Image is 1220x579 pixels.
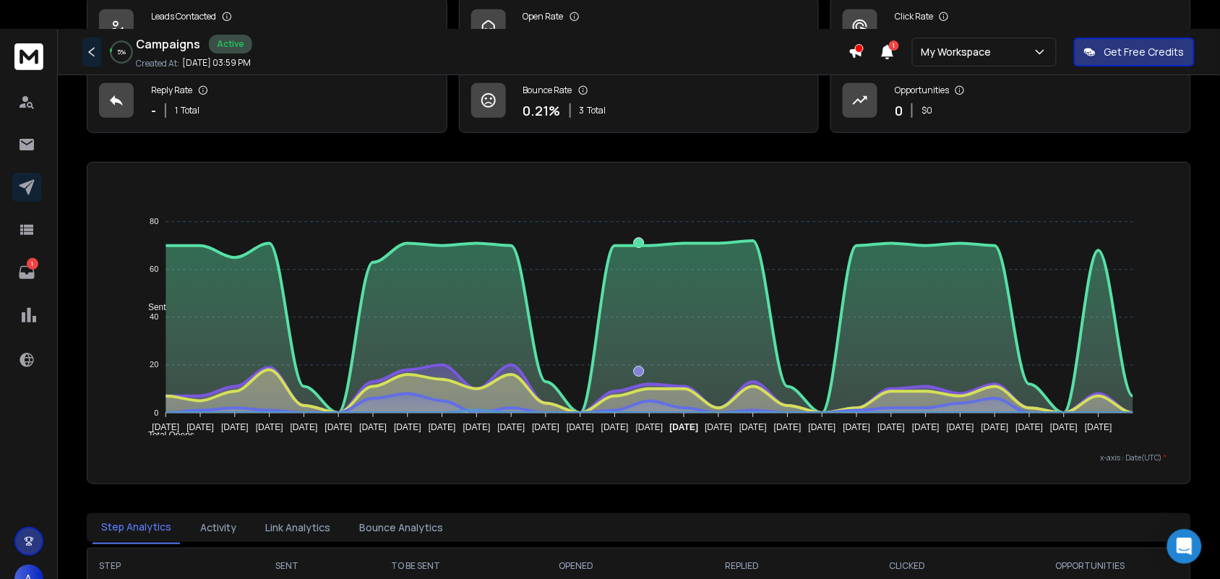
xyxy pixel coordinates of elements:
[154,408,158,417] tspan: 0
[151,27,159,47] p: 0
[175,105,178,116] span: 1
[151,85,192,96] p: Reply Rate
[705,423,732,433] tspan: [DATE]
[1167,529,1202,564] div: Open Intercom Messenger
[947,423,974,433] tspan: [DATE]
[152,423,179,433] tspan: [DATE]
[809,423,836,433] tspan: [DATE]
[601,423,629,433] tspan: [DATE]
[895,27,900,47] p: -
[913,423,940,433] tspan: [DATE]
[221,423,249,433] tspan: [DATE]
[636,423,663,433] tspan: [DATE]
[1104,45,1185,59] p: Get Free Credits
[151,100,156,121] p: -
[429,423,456,433] tspan: [DATE]
[93,511,180,544] button: Step Analytics
[497,423,525,433] tspan: [DATE]
[182,57,251,69] p: [DATE] 03:59 PM
[186,423,214,433] tspan: [DATE]
[290,423,317,433] tspan: [DATE]
[580,105,585,116] span: 3
[1086,423,1113,433] tspan: [DATE]
[981,423,1009,433] tspan: [DATE]
[1074,38,1195,67] button: Get Free Credits
[878,423,906,433] tspan: [DATE]
[523,100,561,121] p: 0.21 %
[895,11,933,22] p: Click Rate
[532,423,559,433] tspan: [DATE]
[567,423,594,433] tspan: [DATE]
[181,105,199,116] span: Total
[394,423,421,433] tspan: [DATE]
[922,45,997,59] p: My Workspace
[151,11,216,22] p: Leads Contacted
[359,423,387,433] tspan: [DATE]
[150,313,158,322] tspan: 40
[150,265,158,274] tspan: 60
[889,40,899,51] span: 1
[523,11,564,22] p: Open Rate
[895,100,903,121] p: 0
[459,71,820,133] a: Bounce Rate0.21%3Total
[843,423,871,433] tspan: [DATE]
[150,218,158,226] tspan: 80
[12,258,41,287] a: 1
[136,58,179,69] p: Created At:
[136,35,200,53] h1: Campaigns
[257,512,339,544] button: Link Analytics
[150,361,158,369] tspan: 20
[1051,423,1078,433] tspan: [DATE]
[774,423,802,433] tspan: [DATE]
[523,85,572,96] p: Bounce Rate
[670,423,699,433] tspan: [DATE]
[117,48,126,56] p: 5 %
[87,71,447,133] a: Reply Rate-1Total
[588,105,606,116] span: Total
[523,27,528,47] p: -
[256,423,283,433] tspan: [DATE]
[351,512,452,544] button: Bounce Analytics
[137,302,166,312] span: Sent
[1016,423,1044,433] tspan: [DATE]
[137,431,194,441] span: Total Opens
[463,423,491,433] tspan: [DATE]
[111,453,1167,463] p: x-axis : Date(UTC)
[209,35,252,53] div: Active
[27,258,38,270] p: 1
[922,105,932,116] p: $ 0
[895,85,949,96] p: Opportunities
[192,512,245,544] button: Activity
[325,423,352,433] tspan: [DATE]
[739,423,767,433] tspan: [DATE]
[830,71,1191,133] a: Opportunities0$0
